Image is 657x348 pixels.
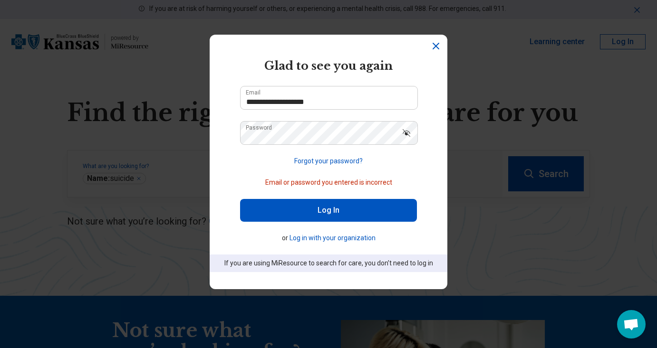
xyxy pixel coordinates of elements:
[240,199,417,222] button: Log In
[294,156,363,166] button: Forgot your password?
[290,233,376,243] button: Log in with your organization
[246,125,272,131] label: Password
[240,57,417,75] h2: Glad to see you again
[240,233,417,243] p: or
[430,40,442,52] button: Dismiss
[223,258,434,268] p: If you are using MiResource to search for care, you don’t need to log in
[210,35,447,289] section: Login Dialog
[246,90,261,95] label: Email
[240,178,417,188] p: Email or password you entered is incorrect
[396,121,417,144] button: Show password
